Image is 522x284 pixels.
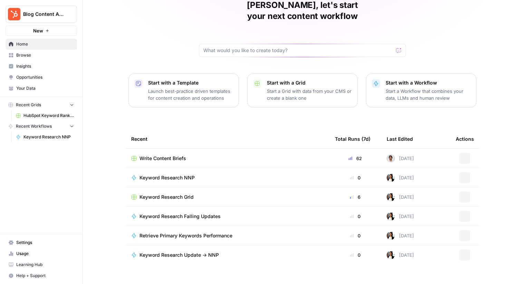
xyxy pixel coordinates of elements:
[6,50,77,61] a: Browse
[8,8,20,20] img: Blog Content Action Plan Logo
[16,52,74,58] span: Browse
[148,88,233,101] p: Launch best-practice driven templates for content creation and operations
[139,213,221,220] span: Keyword Research Falling Updates
[6,259,77,270] a: Learning Hub
[335,129,370,148] div: Total Runs (7d)
[139,155,186,162] span: Write Content Briefs
[386,79,471,86] p: Start with a Workflow
[335,213,376,220] div: 0
[6,39,77,50] a: Home
[335,174,376,181] div: 0
[335,194,376,200] div: 6
[6,100,77,110] button: Recent Grids
[335,155,376,162] div: 62
[6,26,77,36] button: New
[387,232,395,240] img: xqjo96fmx1yk2e67jao8cdkou4un
[139,232,232,239] span: Retrieve Primary Keywords Performance
[203,47,393,54] input: What would you like to create today?
[6,83,77,94] a: Your Data
[335,232,376,239] div: 0
[387,212,395,221] img: xqjo96fmx1yk2e67jao8cdkou4un
[387,154,414,163] div: [DATE]
[139,252,219,258] span: Keyword Research Update -> NNP
[386,88,471,101] p: Start a Workflow that combines your data, LLMs and human review
[16,74,74,80] span: Opportunities
[387,251,395,259] img: xqjo96fmx1yk2e67jao8cdkou4un
[131,155,324,162] a: Write Content Briefs
[387,154,395,163] img: 2sv5sb2nc5y0275bc3hbsgjwhrga
[16,251,74,257] span: Usage
[131,174,324,181] a: Keyword Research NNP
[267,79,352,86] p: Start with a Grid
[267,88,352,101] p: Start a Grid with data from your CMS or create a blank one
[16,63,74,69] span: Insights
[6,72,77,83] a: Opportunities
[6,237,77,248] a: Settings
[131,213,324,220] a: Keyword Research Falling Updates
[23,11,65,18] span: Blog Content Action Plan
[456,129,474,148] div: Actions
[131,194,324,200] a: Keyword Research Grid
[13,131,77,143] a: Keyword Research NNP
[128,74,239,107] button: Start with a TemplateLaunch best-practice driven templates for content creation and operations
[23,134,74,140] span: Keyword Research NNP
[131,252,324,258] a: Keyword Research Update -> NNP
[131,129,324,148] div: Recent
[131,232,324,239] a: Retrieve Primary Keywords Performance
[139,194,194,200] span: Keyword Research Grid
[387,232,414,240] div: [DATE]
[16,102,41,108] span: Recent Grids
[335,252,376,258] div: 0
[6,121,77,131] button: Recent Workflows
[13,110,77,121] a: HubSpot Keyword Rankings _ Pos 1 - 20 - Keyword Rankings - HubSpot.com.csv
[6,248,77,259] a: Usage
[366,74,476,107] button: Start with a WorkflowStart a Workflow that combines your data, LLMs and human review
[16,239,74,246] span: Settings
[387,174,414,182] div: [DATE]
[387,193,414,201] div: [DATE]
[387,129,413,148] div: Last Edited
[16,41,74,47] span: Home
[6,61,77,72] a: Insights
[16,262,74,268] span: Learning Hub
[23,112,74,119] span: HubSpot Keyword Rankings _ Pos 1 - 20 - Keyword Rankings - HubSpot.com.csv
[33,27,43,34] span: New
[387,212,414,221] div: [DATE]
[16,273,74,279] span: Help + Support
[387,193,395,201] img: xqjo96fmx1yk2e67jao8cdkou4un
[387,251,414,259] div: [DATE]
[16,123,52,129] span: Recent Workflows
[387,174,395,182] img: xqjo96fmx1yk2e67jao8cdkou4un
[6,270,77,281] button: Help + Support
[139,174,195,181] span: Keyword Research NNP
[148,79,233,86] p: Start with a Template
[6,6,77,23] button: Workspace: Blog Content Action Plan
[16,85,74,91] span: Your Data
[247,74,358,107] button: Start with a GridStart a Grid with data from your CMS or create a blank one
